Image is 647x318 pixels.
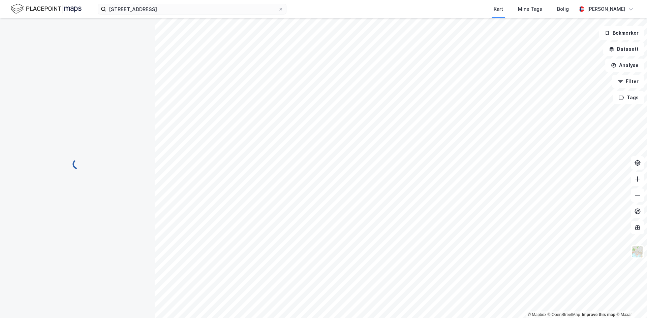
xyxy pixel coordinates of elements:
button: Analyse [605,59,644,72]
img: Z [631,245,644,258]
div: Bolig [557,5,569,13]
div: Kart [494,5,503,13]
button: Filter [612,75,644,88]
a: OpenStreetMap [548,312,580,317]
iframe: Chat Widget [613,286,647,318]
img: logo.f888ab2527a4732fd821a326f86c7f29.svg [11,3,82,15]
div: Mine Tags [518,5,542,13]
a: Mapbox [528,312,546,317]
a: Improve this map [582,312,615,317]
button: Bokmerker [599,26,644,40]
div: [PERSON_NAME] [587,5,625,13]
input: Søk på adresse, matrikkel, gårdeiere, leietakere eller personer [106,4,278,14]
button: Datasett [603,42,644,56]
img: spinner.a6d8c91a73a9ac5275cf975e30b51cfb.svg [72,159,83,170]
button: Tags [613,91,644,104]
